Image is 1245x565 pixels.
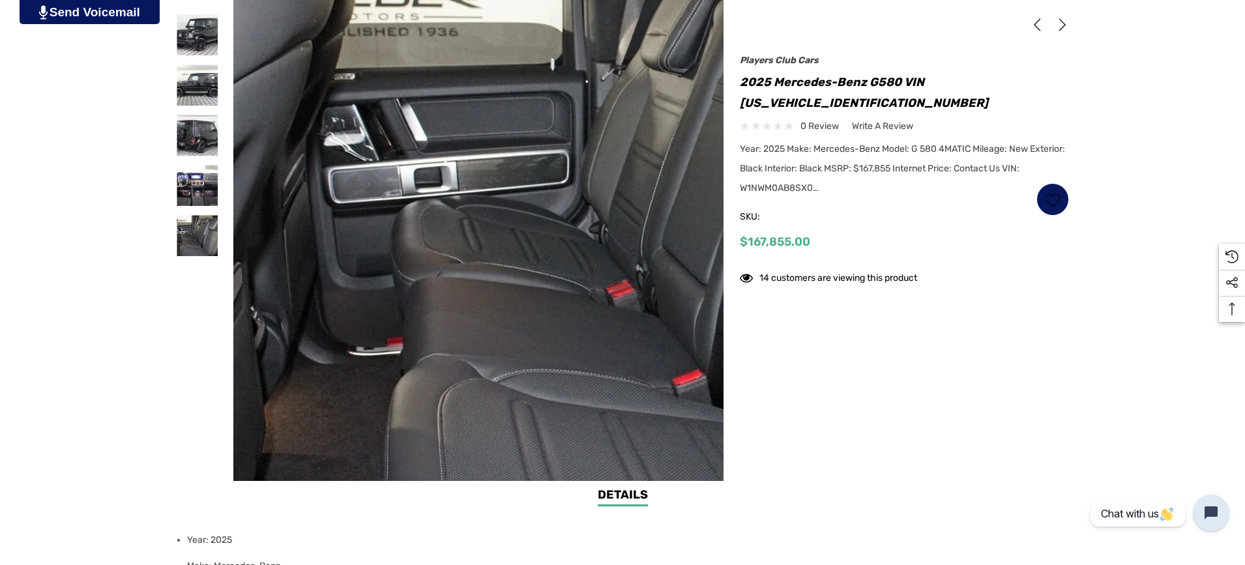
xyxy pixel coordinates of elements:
img: For Sale: 2025 Mercedes-Benz G580 VIN W1NWM0AB8SX042059 [177,115,218,156]
img: For Sale: 2025 Mercedes-Benz G580 VIN W1NWM0AB8SX042059 [177,215,218,256]
a: Previous [1031,18,1049,31]
h1: 2025 Mercedes-Benz G580 VIN [US_VEHICLE_IDENTIFICATION_NUMBER] [740,72,1069,113]
img: For Sale: 2025 Mercedes-Benz G580 VIN W1NWM0AB8SX042059 [177,165,218,206]
svg: Social Media [1225,276,1238,289]
span: $167,855.00 [740,235,810,249]
span: SKU: [740,208,805,226]
a: Details [598,486,648,506]
span: Write a Review [852,121,913,132]
svg: Top [1219,302,1245,315]
img: PjwhLS0gR2VuZXJhdG9yOiBHcmF2aXQuaW8gLS0+PHN2ZyB4bWxucz0iaHR0cDovL3d3dy53My5vcmcvMjAwMC9zdmciIHhtb... [39,5,48,20]
li: Year: 2025 [187,527,1061,553]
svg: Wish List [1046,192,1061,207]
div: 14 customers are viewing this product [740,266,917,286]
a: Players Club Cars [740,55,819,66]
a: Next [1051,18,1069,31]
a: Write a Review [852,118,913,134]
img: For Sale: 2025 Mercedes-Benz G580 VIN W1NWM0AB8SX042059 [177,14,218,55]
span: 0 review [800,118,839,134]
a: Wish List [1036,183,1069,216]
span: Year: 2025 Make: Mercedes-Benz Model: G 580 4MATIC Mileage: New Exterior: Black Interior: Black M... [740,143,1065,194]
svg: Recently Viewed [1225,250,1238,263]
img: For Sale: 2025 Mercedes-Benz G580 VIN W1NWM0AB8SX042059 [177,65,218,106]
